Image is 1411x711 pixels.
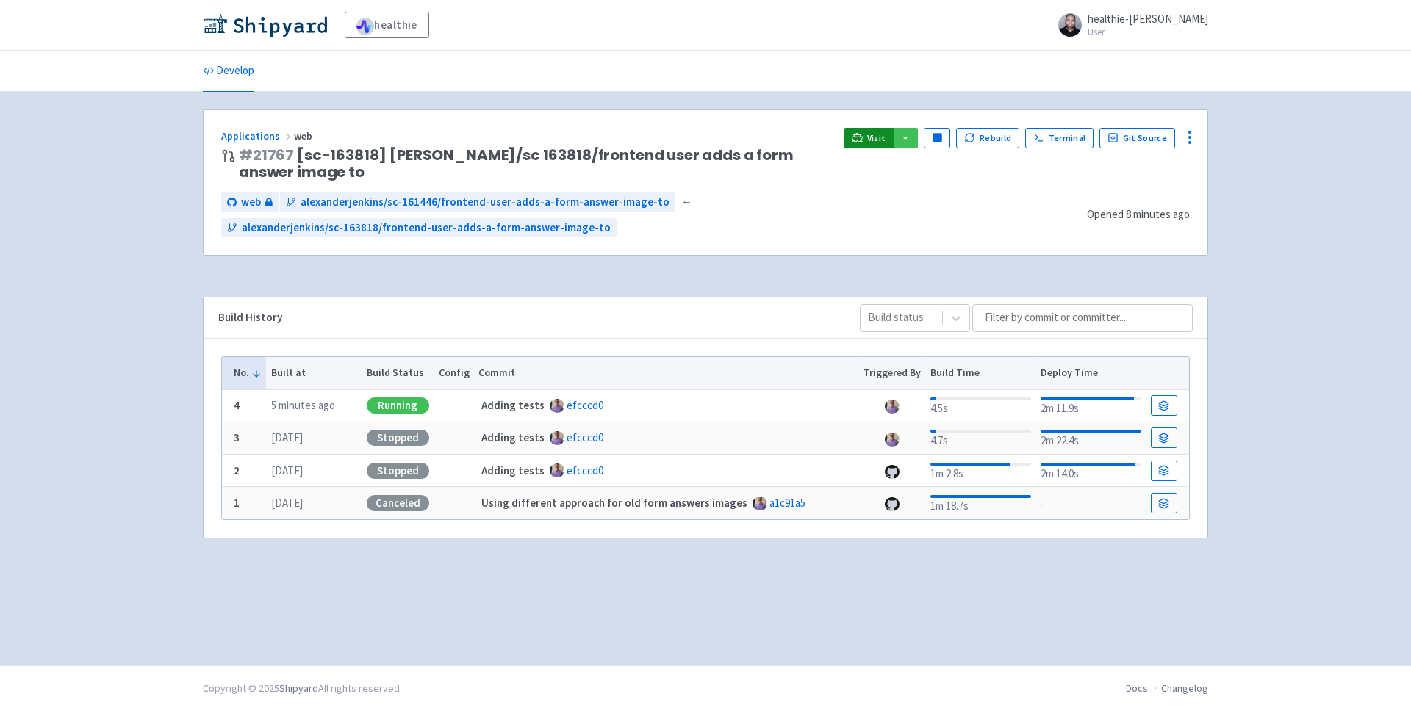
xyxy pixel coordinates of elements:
a: Git Source [1099,128,1175,148]
a: Build Details [1151,493,1177,513]
div: - [1041,494,1141,513]
a: efcccd0 [567,463,603,477]
th: Built at [266,357,362,389]
a: Build Details [1151,427,1177,448]
a: healthie-[PERSON_NAME] User [1049,13,1208,37]
strong: Adding tests [481,398,545,412]
b: 1 [234,496,240,510]
a: Develop [203,51,254,92]
a: Visit [844,128,894,148]
div: 4.5s [930,394,1031,417]
a: alexanderjenkins/sc-161446/frontend-user-adds-a-form-answer-image-to [280,192,675,212]
th: Triggered By [859,357,926,389]
th: Build Time [925,357,1035,389]
a: alexanderjenkins/sc-163818/frontend-user-adds-a-form-answer-image-to [221,218,617,238]
th: Build Status [362,357,434,389]
a: Changelog [1161,682,1208,695]
div: 2m 11.9s [1041,394,1141,417]
button: Rebuild [956,128,1019,148]
span: [sc-163818] [PERSON_NAME]/sc 163818/frontend user adds a form answer image to [239,147,832,181]
time: [DATE] [271,430,303,444]
img: Shipyard logo [203,13,327,37]
time: [DATE] [271,463,303,477]
span: alexanderjenkins/sc-163818/frontend-user-adds-a-form-answer-image-to [242,220,611,237]
div: Running [367,397,429,414]
input: Filter by commit or committer... [972,304,1193,332]
b: 4 [234,398,240,412]
div: Build History [218,309,836,326]
a: Applications [221,129,294,142]
a: efcccd0 [567,398,603,412]
time: 8 minutes ago [1126,207,1190,221]
div: 2m 14.0s [1041,460,1141,483]
a: Build Details [1151,461,1177,481]
a: Terminal [1025,128,1094,148]
span: web [294,129,315,142]
div: Stopped [367,463,429,479]
a: Build Details [1151,395,1177,416]
div: Canceled [367,495,429,511]
div: Stopped [367,430,429,446]
strong: Using different approach for old form answers images [481,496,747,510]
a: web [221,192,279,212]
span: ← [681,194,692,211]
a: a1c91a5 [769,496,805,510]
div: 1m 2.8s [930,460,1031,483]
time: [DATE] [271,496,303,510]
span: Visit [867,132,886,144]
span: alexanderjenkins/sc-161446/frontend-user-adds-a-form-answer-image-to [301,194,669,211]
button: No. [234,365,262,380]
th: Commit [474,357,859,389]
time: 5 minutes ago [271,398,335,412]
a: #21767 [239,145,294,165]
div: 2m 22.4s [1041,427,1141,450]
b: 3 [234,430,240,444]
div: Copyright © 2025 All rights reserved. [203,681,402,696]
div: 1m 18.7s [930,492,1031,515]
div: 4.7s [930,427,1031,450]
span: healthie-[PERSON_NAME] [1088,12,1208,26]
span: web [241,194,261,211]
a: healthie [345,12,429,38]
a: Docs [1126,682,1148,695]
th: Config [434,357,474,389]
a: Shipyard [279,682,318,695]
small: User [1088,27,1208,37]
b: 2 [234,463,240,477]
strong: Adding tests [481,463,545,477]
strong: Adding tests [481,430,545,444]
button: Pause [924,128,950,148]
span: Opened [1087,207,1190,221]
th: Deploy Time [1035,357,1146,389]
a: efcccd0 [567,430,603,444]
